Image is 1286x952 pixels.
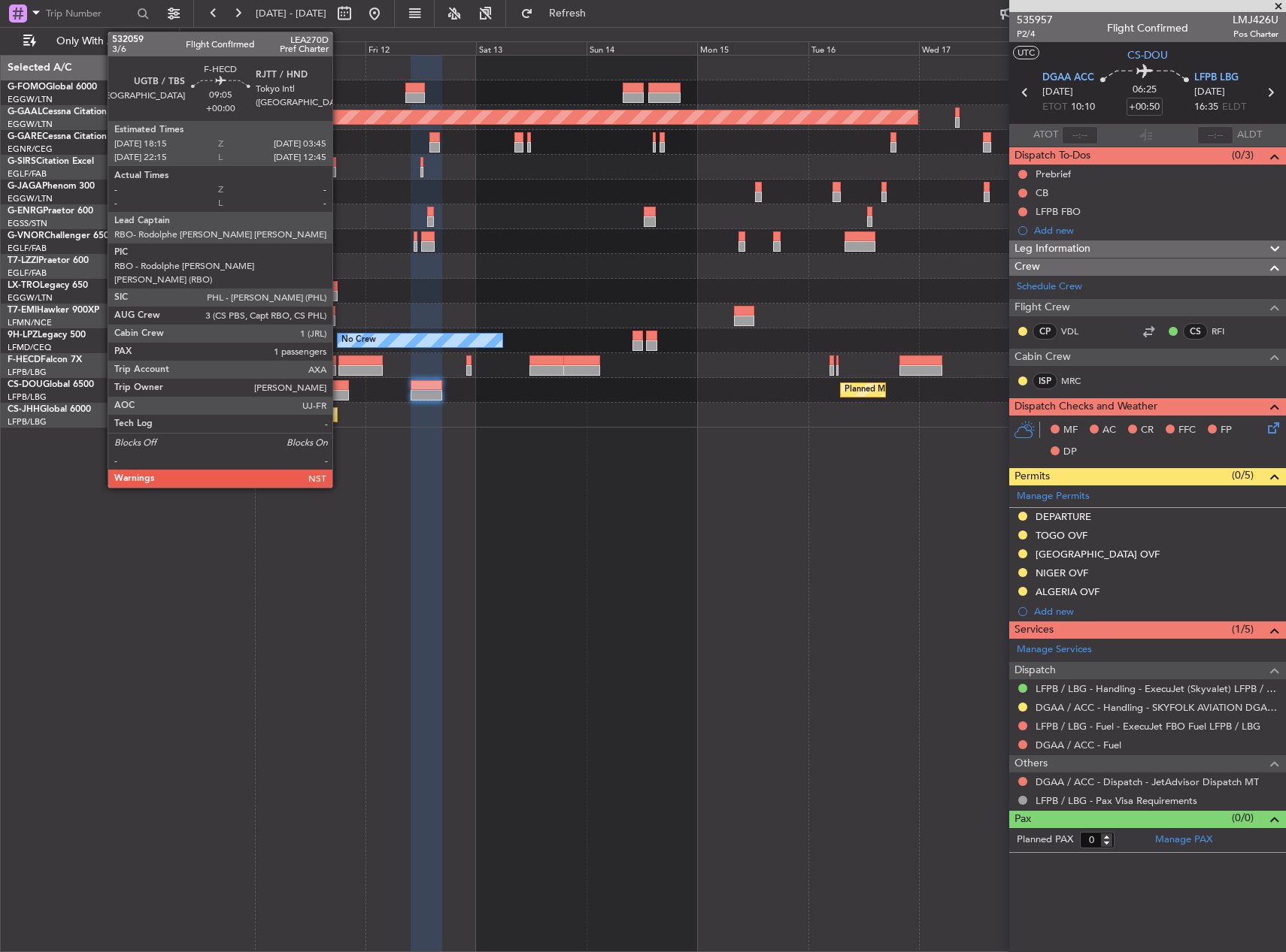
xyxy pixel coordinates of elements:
a: LFPB / LBG - Pax Visa Requirements [1036,794,1197,807]
a: EGGW/LTN [8,193,53,204]
div: CB [1036,186,1048,199]
a: DGAA / ACC - Handling - SKYFOLK AVIATION DGAA/ACC [1036,701,1278,714]
a: F-HECDFalcon 7X [8,355,82,364]
div: Wed 17 [919,41,1030,55]
span: Refresh [536,8,599,19]
a: Manage Services [1017,642,1092,657]
span: 16:35 [1194,100,1218,115]
span: Only With Activity [39,36,159,47]
a: DGAA / ACC - Dispatch - JetAdvisor Dispatch MT [1036,775,1259,788]
span: Cabin Crew [1015,349,1071,366]
span: T7-LZZI [8,256,38,265]
span: Flight Crew [1015,299,1070,316]
span: ALDT [1237,128,1262,143]
a: T7-EMIHawker 900XP [8,306,99,315]
a: LFPB / LBG - Handling - ExecuJet (Skyvalet) LFPB / LBG [1036,682,1278,695]
a: G-VNORChallenger 650 [8,231,109,240]
span: G-SIRS [8,157,36,166]
span: F-HECD [8,355,41,364]
span: G-ENRG [8,207,43,216]
span: G-GARE [8,132,42,141]
a: LX-TROLegacy 650 [8,281,88,290]
a: Manage PAX [1155,833,1212,848]
span: Permits [1015,468,1050,485]
a: T7-LZZIPraetor 600 [8,256,89,265]
a: LFMN/NCE [8,317,52,328]
a: G-JAGAPhenom 300 [8,182,95,191]
a: LFPB/LBG [8,391,47,403]
span: Pax [1015,811,1031,828]
label: Planned PAX [1017,833,1073,848]
a: RFI [1212,325,1245,338]
span: G-GAAL [8,107,42,116]
a: CS-DOUGlobal 6500 [8,380,94,389]
div: Fri 12 [365,41,476,55]
span: LMJ426U [1233,12,1278,28]
button: UTC [1013,46,1039,59]
span: CS-JHH [8,405,40,414]
span: Dispatch To-Dos [1015,147,1090,165]
a: DGAA / ACC - Fuel [1036,739,1121,751]
div: NIGER OVF [1036,567,1088,579]
span: FFC [1178,423,1196,438]
a: LFPB/LBG [8,367,47,378]
a: 9H-LPZLegacy 500 [8,331,86,340]
div: LFPB FBO [1036,205,1081,218]
span: Dispatch Checks and Weather [1015,398,1157,416]
a: EGSS/STN [8,218,47,229]
span: ELDT [1222,100,1246,115]
span: CR [1141,423,1154,438]
span: FP [1221,423,1232,438]
a: G-SIRSCitation Excel [8,157,94,166]
span: Dispatch [1015,662,1056,679]
div: Planned Maint [GEOGRAPHIC_DATA] ([GEOGRAPHIC_DATA]) [845,379,1081,401]
span: DP [1063,445,1077,460]
div: DEPARTURE [1036,510,1091,523]
div: ISP [1033,373,1057,389]
div: Add new [1034,224,1278,237]
span: Others [1015,755,1048,772]
div: No Crew [341,329,376,352]
span: CS-DOU [1127,47,1168,63]
span: (0/0) [1232,810,1254,826]
span: AC [1103,423,1116,438]
span: ATOT [1033,128,1058,143]
span: G-VNOR [8,231,44,240]
a: EGNR/CEG [8,144,53,155]
span: DGAA ACC [1042,71,1094,86]
span: (1/5) [1232,621,1254,637]
a: CS-JHHGlobal 6000 [8,405,91,414]
span: ETOT [1042,100,1067,115]
span: [DATE] [1042,85,1073,100]
div: [GEOGRAPHIC_DATA] OVF [1036,548,1160,561]
button: Refresh [514,2,604,26]
a: EGGW/LTN [8,292,53,304]
a: G-FOMOGlobal 6000 [8,83,97,92]
div: CS [1183,323,1208,340]
span: 06:25 [1133,83,1157,98]
span: Services [1015,621,1054,639]
span: G-JAGA [8,182,42,191]
div: Prebrief [1036,168,1071,180]
a: MRC [1061,374,1095,388]
span: G-FOMO [8,83,46,92]
div: Tue 16 [808,41,919,55]
a: Schedule Crew [1017,280,1082,295]
a: EGGW/LTN [8,119,53,130]
a: G-GARECessna Citation XLS+ [8,132,132,141]
div: [DATE] [182,30,208,43]
div: Add new [1034,605,1278,618]
span: 10:10 [1071,100,1095,115]
a: EGLF/FAB [8,168,47,180]
div: Mon 15 [697,41,808,55]
a: VDL [1061,325,1095,338]
span: T7-EMI [8,306,37,315]
span: Pos Charter [1233,28,1278,41]
span: 535957 [1017,12,1053,28]
div: ALGERIA OVF [1036,585,1099,598]
a: LFMD/CEQ [8,342,51,353]
span: CS-DOU [8,380,43,389]
span: 9H-LPZ [8,331,38,340]
span: (0/5) [1232,467,1254,483]
input: Trip Number [46,2,132,25]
